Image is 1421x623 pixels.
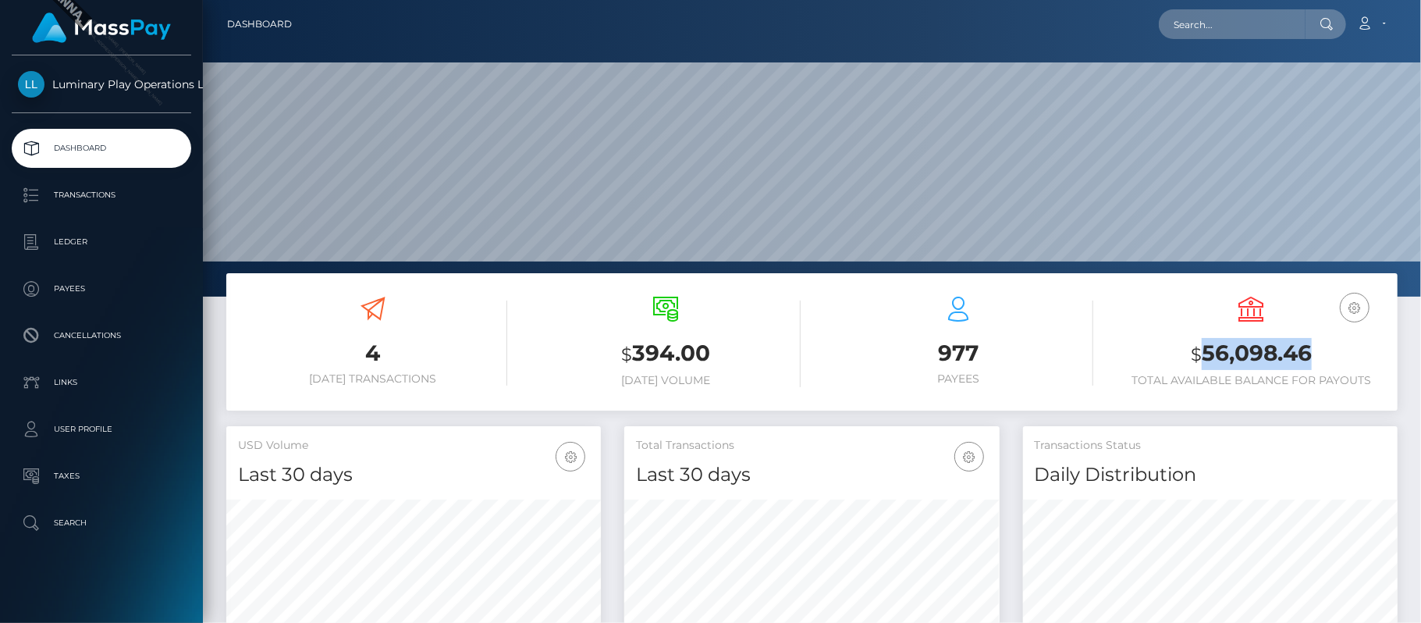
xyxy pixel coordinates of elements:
span: Luminary Play Operations Limited [12,77,191,91]
h3: 56,098.46 [1117,338,1386,370]
img: Luminary Play Operations Limited [18,71,44,98]
p: User Profile [18,418,185,441]
a: Ledger [12,222,191,262]
a: Payees [12,269,191,308]
h5: USD Volume [238,438,589,454]
h6: Payees [824,372,1093,386]
p: Taxes [18,465,185,488]
input: Search... [1159,9,1306,39]
p: Links [18,371,185,394]
h3: 4 [238,338,507,368]
p: Ledger [18,230,185,254]
small: $ [621,344,632,365]
h6: [DATE] Transactions [238,372,507,386]
a: Dashboard [12,129,191,168]
p: Cancellations [18,324,185,347]
a: Search [12,504,191,543]
a: Taxes [12,457,191,496]
h3: 394.00 [531,338,800,370]
img: MassPay Logo [32,12,171,43]
p: Search [18,511,185,535]
h6: Total Available Balance for Payouts [1117,374,1386,387]
a: Links [12,363,191,402]
h4: Daily Distribution [1035,461,1386,489]
p: Transactions [18,183,185,207]
p: Dashboard [18,137,185,160]
p: Payees [18,277,185,301]
a: Dashboard [227,8,292,41]
a: User Profile [12,410,191,449]
a: Transactions [12,176,191,215]
h4: Last 30 days [238,461,589,489]
h5: Total Transactions [636,438,987,454]
h5: Transactions Status [1035,438,1386,454]
h6: [DATE] Volume [531,374,800,387]
small: $ [1191,344,1202,365]
h3: 977 [824,338,1093,368]
a: Cancellations [12,316,191,355]
h4: Last 30 days [636,461,987,489]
